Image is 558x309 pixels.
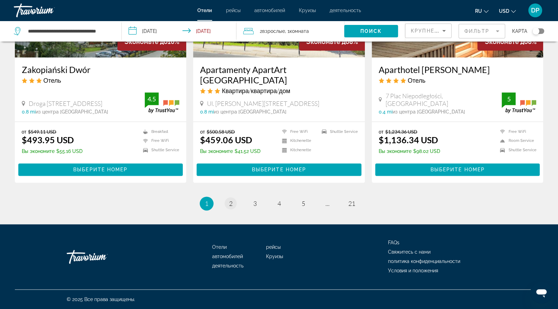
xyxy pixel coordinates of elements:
[393,109,465,115] span: из центра [GEOGRAPHIC_DATA]
[226,8,240,13] span: рейсы
[530,281,552,303] iframe: Кнопка запуска окна обмена сообщениями
[475,6,489,16] button: Change language
[475,8,482,14] span: ru
[140,147,179,153] li: Shuttle Service
[379,148,440,154] p: $98.02 USD
[229,200,233,207] span: 2
[145,92,179,113] img: trustyou-badge.svg
[212,263,244,269] a: деятельность
[122,21,236,42] button: Check-in date: Dec 14, 2025 Check-out date: Dec 20, 2025
[140,129,179,135] li: Breakfast
[285,26,309,36] span: , 1
[222,87,290,94] span: Квартира/квартира/дом
[266,244,281,250] a: рейсы
[385,92,502,107] span: 7 Plac Niepodległości, [GEOGRAPHIC_DATA]
[290,28,309,34] span: Комната
[408,76,425,84] span: Отель
[200,148,233,154] span: Вы экономите
[22,148,83,154] p: $55.16 USD
[379,129,384,135] span: от
[512,26,527,36] span: карта
[330,8,361,13] span: деятельность
[205,200,208,207] span: 1
[22,76,180,84] div: 3 star Hotel
[531,7,539,14] span: DP
[388,240,399,245] a: FAQs
[253,200,257,207] span: 3
[197,8,212,13] a: Отели
[502,95,516,103] div: 5
[278,138,318,144] li: Kitchenette
[379,148,412,154] span: Вы экономите
[318,129,358,135] li: Shuttle Service
[14,1,83,19] a: Travorium
[200,64,358,85] a: Apartamenty ApartArt [GEOGRAPHIC_DATA]
[140,138,179,144] li: Free WiFi
[278,129,318,135] li: Free WiFi
[278,147,318,153] li: Kitchenette
[15,197,543,210] nav: Pagination
[254,8,285,13] a: автомобилей
[29,100,102,107] span: Droga [STREET_ADDRESS]
[277,200,281,207] span: 4
[430,167,484,172] span: Выберите номер
[67,246,136,267] a: Travorium
[527,28,544,34] button: Toggle map
[375,165,540,172] a: Выберите номер
[458,24,505,39] button: Filter
[496,147,536,153] li: Shuttle Service
[200,109,214,115] span: 0.8 mi
[22,135,74,145] ins: $493.95 USD
[236,21,344,42] button: Travelers: 2 adults, 0 children
[197,163,361,176] button: Выберите номер
[260,26,285,36] span: 2
[526,3,544,18] button: User Menu
[344,25,398,37] button: Поиск
[411,27,446,35] mat-select: Sort by
[44,76,61,84] span: Отель
[496,129,536,135] li: Free WiFi
[385,129,417,135] del: $1,234.36 USD
[388,258,460,264] a: политика конфиденциальности
[252,167,306,172] span: Выберите номер
[360,28,382,34] span: Поиск
[499,6,516,16] button: Change currency
[499,8,509,14] span: USD
[299,8,316,13] span: Круизы
[306,38,349,45] span: Экономьте до
[200,135,252,145] ins: $459.06 USD
[18,163,183,176] button: Выберите номер
[212,244,227,250] a: Отели
[22,64,180,75] h3: Zakopiański Dwór
[67,297,135,302] span: © 2025 Все права защищены.
[379,76,537,84] div: 4 star Hotel
[379,109,393,115] span: 0.4 mi
[484,38,528,45] span: Экономьте до
[388,268,438,273] span: Условия и положения
[36,109,108,115] span: из центра [GEOGRAPHIC_DATA]
[388,249,431,255] a: Свяжитесь с нами
[214,109,286,115] span: из центра [GEOGRAPHIC_DATA]
[496,138,536,144] li: Room Service
[117,33,186,51] div: 10%
[325,200,330,207] span: ...
[379,135,438,145] ins: $1,136.34 USD
[200,87,358,94] div: 3 star Apartment
[477,33,543,51] div: 8%
[266,254,283,259] a: Круизы
[212,254,243,259] a: автомобилей
[379,64,537,75] a: Aparthotel [PERSON_NAME]
[502,92,536,113] img: trustyou-badge.svg
[200,148,261,154] p: $41.52 USD
[73,167,127,172] span: Выберите номер
[145,95,159,103] div: 4.5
